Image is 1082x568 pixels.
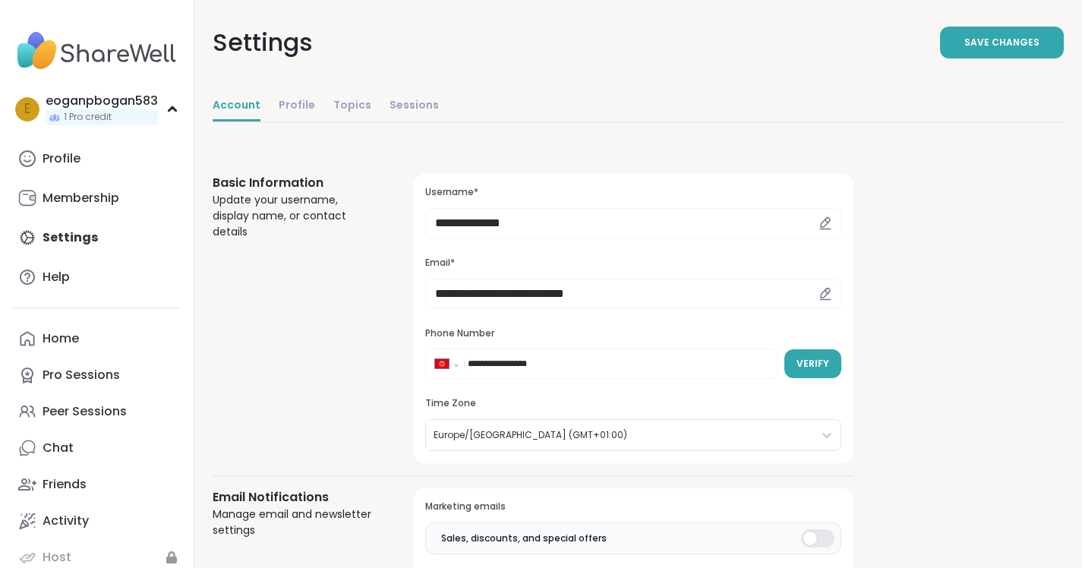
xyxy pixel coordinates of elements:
[213,506,377,538] div: Manage email and newsletter settings
[12,180,181,216] a: Membership
[12,140,181,177] a: Profile
[12,393,181,430] a: Peer Sessions
[12,320,181,357] a: Home
[12,466,181,503] a: Friends
[964,36,1039,49] span: Save Changes
[12,503,181,539] a: Activity
[425,397,841,410] h3: Time Zone
[43,190,119,207] div: Membership
[12,24,181,77] img: ShareWell Nav Logo
[43,367,120,383] div: Pro Sessions
[940,27,1064,58] button: Save Changes
[213,91,260,121] a: Account
[43,440,74,456] div: Chat
[425,257,841,270] h3: Email*
[425,327,841,340] h3: Phone Number
[46,93,158,109] div: eoganpbogan583
[43,150,80,167] div: Profile
[12,259,181,295] a: Help
[12,357,181,393] a: Pro Sessions
[43,549,71,566] div: Host
[43,269,70,286] div: Help
[213,192,377,240] div: Update your username, display name, or contact details
[797,357,829,371] span: Verify
[43,403,127,420] div: Peer Sessions
[213,174,377,192] h3: Basic Information
[333,91,371,121] a: Topics
[213,24,313,61] div: Settings
[441,532,607,545] span: Sales, discounts, and special offers
[213,488,377,506] h3: Email Notifications
[43,513,89,529] div: Activity
[279,91,315,121] a: Profile
[43,330,79,347] div: Home
[425,500,841,513] h3: Marketing emails
[24,99,30,119] span: e
[43,476,87,493] div: Friends
[64,111,112,124] span: 1 Pro credit
[390,91,439,121] a: Sessions
[425,186,841,199] h3: Username*
[784,349,841,378] button: Verify
[12,430,181,466] a: Chat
